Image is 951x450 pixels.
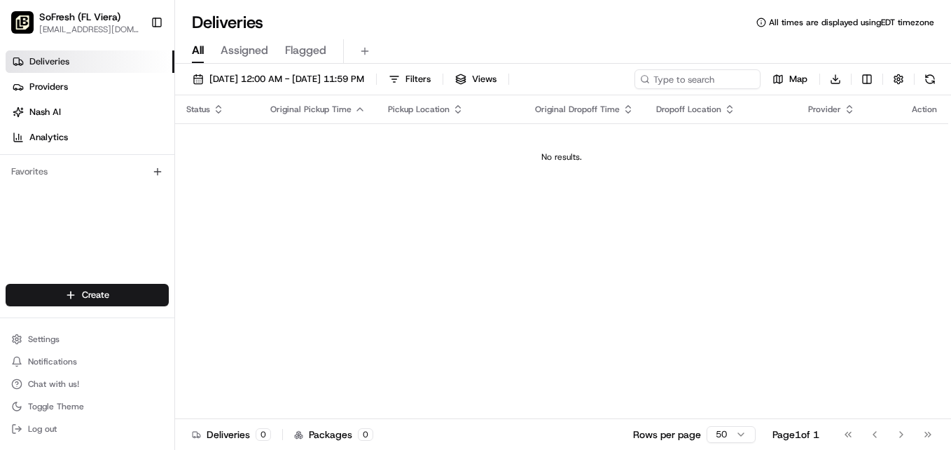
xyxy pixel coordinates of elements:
button: Views [449,69,503,89]
span: Analytics [29,131,68,144]
span: Providers [29,81,68,93]
a: Nash AI [6,101,174,123]
span: Create [82,289,109,301]
button: Filters [382,69,437,89]
button: Toggle Theme [6,397,169,416]
button: Chat with us! [6,374,169,394]
a: Deliveries [6,50,174,73]
span: Chat with us! [28,379,79,390]
button: Log out [6,419,169,439]
span: Status [186,104,210,115]
a: Providers [6,76,174,98]
input: Type to search [634,69,761,89]
button: SoFresh (FL Viera) [39,10,120,24]
button: [EMAIL_ADDRESS][DOMAIN_NAME] [39,24,139,35]
button: Settings [6,329,169,349]
div: Deliveries [192,428,271,442]
div: Page 1 of 1 [772,428,819,442]
span: Deliveries [29,55,69,68]
span: Provider [808,104,841,115]
button: Notifications [6,352,169,371]
span: Map [789,73,807,86]
span: All [192,42,204,59]
button: [DATE] 12:00 AM - [DATE] 11:59 PM [186,69,370,89]
span: Assigned [221,42,268,59]
span: Filters [405,73,431,86]
span: Nash AI [29,106,61,118]
p: Rows per page [633,428,701,442]
span: All times are displayed using EDT timezone [769,17,934,28]
a: Analytics [6,126,174,149]
div: Favorites [6,161,169,183]
span: Notifications [28,356,77,367]
div: 0 [256,428,271,441]
div: No results. [181,151,943,163]
button: Map [766,69,814,89]
span: Dropoff Location [656,104,721,115]
div: 0 [358,428,373,441]
h1: Deliveries [192,11,263,34]
span: [DATE] 12:00 AM - [DATE] 11:59 PM [209,73,364,86]
span: Original Pickup Time [270,104,352,115]
button: SoFresh (FL Viera)SoFresh (FL Viera)[EMAIL_ADDRESS][DOMAIN_NAME] [6,6,145,39]
img: SoFresh (FL Viera) [11,11,34,34]
button: Refresh [920,69,940,89]
span: Toggle Theme [28,401,84,412]
button: Create [6,284,169,306]
span: Original Dropoff Time [535,104,620,115]
span: Log out [28,423,57,435]
div: Packages [294,428,373,442]
div: Action [912,104,937,115]
span: Settings [28,334,60,345]
span: Pickup Location [388,104,450,115]
span: Views [472,73,497,86]
span: Flagged [285,42,326,59]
